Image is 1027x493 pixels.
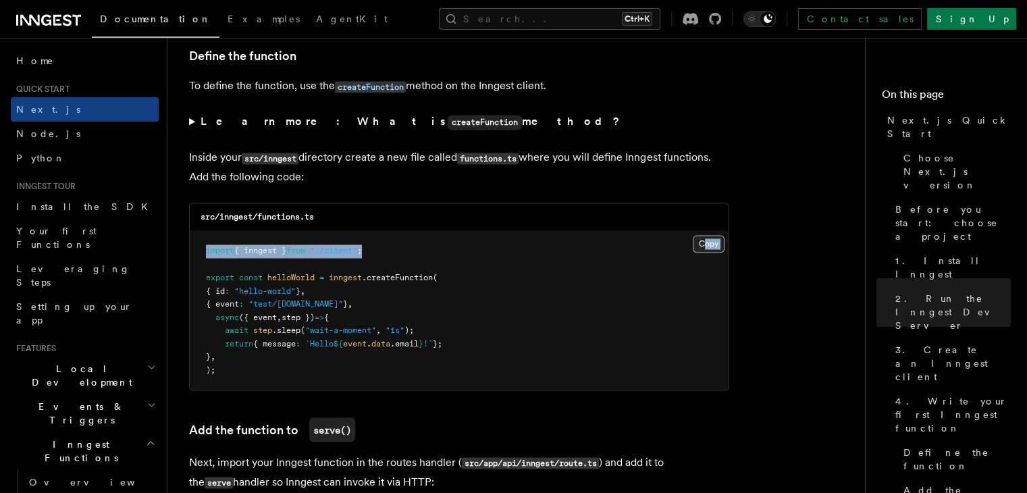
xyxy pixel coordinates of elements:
[189,148,729,186] p: Inside your directory create a new file called where you will define Inngest functions. Add the f...
[11,343,56,354] span: Features
[404,325,414,334] span: );
[316,14,388,24] span: AgentKit
[11,97,159,122] a: Next.js
[205,477,233,488] code: serve
[310,246,357,255] span: "./client"
[903,446,1011,473] span: Define the function
[242,153,298,164] code: src/inngest
[300,325,305,334] span: (
[11,400,147,427] span: Events & Triggers
[206,286,225,295] span: { id
[335,79,406,92] a: createFunction
[433,272,438,282] span: (
[308,4,396,36] a: AgentKit
[305,338,334,348] span: `Hello
[11,146,159,170] a: Python
[11,362,147,389] span: Local Development
[11,357,159,394] button: Local Development
[11,194,159,219] a: Install the SDK
[324,312,329,321] span: {
[622,12,652,26] kbd: Ctrl+K
[16,153,65,163] span: Python
[189,76,729,96] p: To define the function, use the method on the Inngest client.
[201,212,314,222] code: src/inngest/functions.ts
[305,325,376,334] span: "wait-a-moment"
[890,249,1011,286] a: 1. Install Inngest
[743,11,776,27] button: Toggle dark mode
[16,128,80,139] span: Node.js
[890,389,1011,440] a: 4. Write your first Inngest function
[11,438,146,465] span: Inngest Functions
[329,272,362,282] span: inngest
[29,477,168,488] span: Overview
[798,8,922,30] a: Contact sales
[16,104,80,115] span: Next.js
[239,299,244,308] span: :
[439,8,660,30] button: Search...Ctrl+K
[219,4,308,36] a: Examples
[357,246,362,255] span: ;
[895,203,1011,243] span: Before you start: choose a project
[319,272,324,282] span: =
[16,263,130,288] span: Leveraging Steps
[16,301,132,326] span: Setting up your app
[272,325,300,334] span: .sleep
[882,108,1011,146] a: Next.js Quick Start
[895,254,1011,281] span: 1. Install Inngest
[11,257,159,294] a: Leveraging Steps
[11,122,159,146] a: Node.js
[887,113,1011,140] span: Next.js Quick Start
[367,338,371,348] span: .
[371,338,390,348] span: data
[234,286,296,295] span: "hello-world"
[457,153,519,164] code: functions.ts
[248,299,343,308] span: "test/[DOMAIN_NAME]"
[189,452,729,492] p: Next, import your Inngest function in the routes handler ( ) and add it to the handler so Inngest...
[296,338,300,348] span: :
[300,286,305,295] span: ,
[228,14,300,24] span: Examples
[277,312,282,321] span: ,
[92,4,219,38] a: Documentation
[890,197,1011,249] a: Before you start: choose a project
[11,219,159,257] a: Your first Functions
[189,47,296,66] a: Define the function
[927,8,1016,30] a: Sign Up
[895,343,1011,384] span: 3. Create an Inngest client
[11,49,159,73] a: Home
[211,351,215,361] span: ,
[239,272,263,282] span: const
[334,338,343,348] span: ${
[16,54,54,68] span: Home
[462,457,599,469] code: src/app/api/inngest/route.ts
[309,417,355,442] code: serve()
[348,299,352,308] span: ,
[267,272,315,282] span: helloWorld
[100,14,211,24] span: Documentation
[890,286,1011,338] a: 2. Run the Inngest Dev Server
[286,246,305,255] span: from
[419,338,423,348] span: }
[206,299,239,308] span: { event
[315,312,324,321] span: =>
[903,151,1011,192] span: Choose Next.js version
[189,417,355,442] a: Add the function toserve()
[433,338,442,348] span: };
[895,394,1011,435] span: 4. Write your first Inngest function
[225,286,230,295] span: :
[215,312,239,321] span: async
[898,146,1011,197] a: Choose Next.js version
[343,338,367,348] span: event
[206,351,211,361] span: }
[11,84,70,95] span: Quick start
[693,235,725,253] button: Copy
[253,325,272,334] span: step
[201,115,623,128] strong: Learn more: What is method?
[448,115,522,130] code: createFunction
[206,365,215,374] span: );
[225,325,248,334] span: await
[343,299,348,308] span: }
[423,338,433,348] span: !`
[335,81,406,93] code: createFunction
[390,338,419,348] span: .email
